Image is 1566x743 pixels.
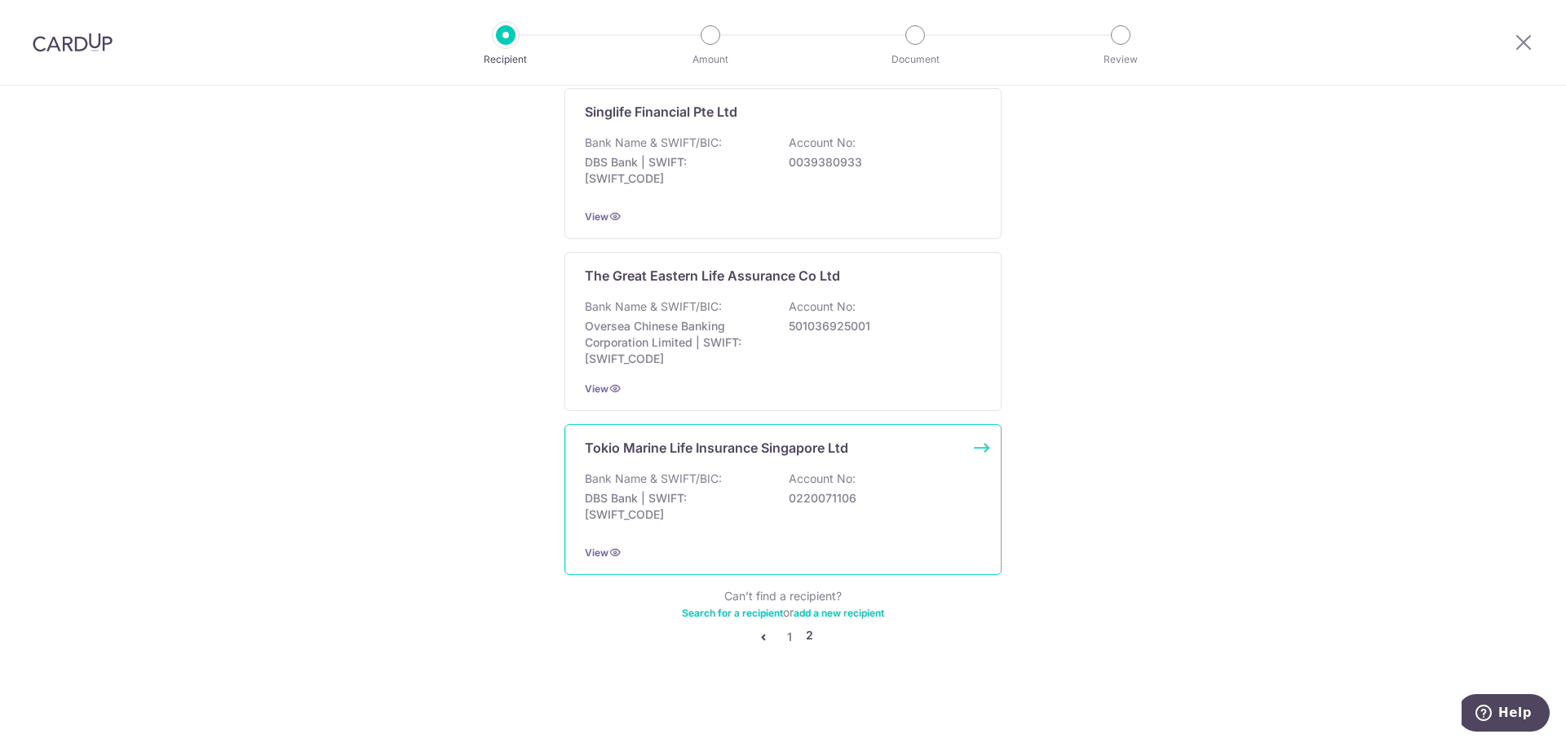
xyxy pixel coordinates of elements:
p: DBS Bank | SWIFT: [SWIFT_CODE] [585,490,768,523]
p: 501036925001 [789,318,971,334]
p: Amount [650,51,771,68]
div: Can’t find a recipient? or [564,588,1002,621]
nav: pager [564,627,1002,647]
a: View [585,210,608,223]
p: Account No: [789,299,856,315]
p: 0220071106 [789,490,971,506]
p: Document [855,51,975,68]
p: Bank Name & SWIFT/BIC: [585,471,722,487]
li: 2 [806,627,813,647]
img: CardUp [33,33,113,52]
p: Account No: [789,471,856,487]
p: Review [1060,51,1181,68]
p: Account No: [789,135,856,151]
p: 0039380933 [789,154,971,170]
p: Bank Name & SWIFT/BIC: [585,135,722,151]
a: Search for a recipient [682,607,783,619]
p: The Great Eastern Life Assurance Co Ltd [585,266,840,285]
a: add a new recipient [794,607,884,619]
p: Tokio Marine Life Insurance Singapore Ltd [585,438,848,458]
a: 1 [780,627,799,647]
p: Recipient [445,51,566,68]
a: View [585,546,608,559]
p: Bank Name & SWIFT/BIC: [585,299,722,315]
a: View [585,383,608,395]
p: Oversea Chinese Banking Corporation Limited | SWIFT: [SWIFT_CODE] [585,318,768,367]
p: DBS Bank | SWIFT: [SWIFT_CODE] [585,154,768,187]
iframe: Opens a widget where you can find more information [1462,694,1550,735]
p: Singlife Financial Pte Ltd [585,102,737,122]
